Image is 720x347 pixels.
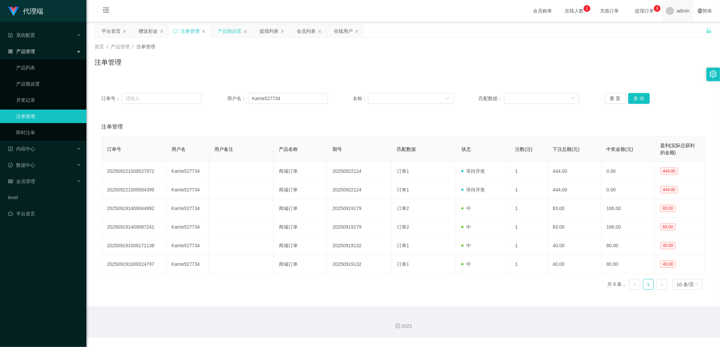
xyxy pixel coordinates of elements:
span: 用户名 [171,146,186,152]
span: 数据中心 [8,162,35,168]
td: 202509221009527972 [102,162,166,181]
td: 80.00 [601,255,655,274]
td: 商城订单 [273,255,327,274]
span: 在线人数 [561,8,587,13]
i: 图标: sync [173,29,178,33]
span: 内容中心 [8,146,35,152]
i: 图标: menu-fold [95,0,117,22]
span: 订单1 [397,243,409,248]
td: Karrie527734 [166,162,209,181]
div: 会员列表 [297,25,316,38]
i: 图标: close [318,29,322,33]
td: 444.00 [548,181,601,199]
span: 名称： [353,95,368,102]
td: 166.00 [601,199,655,218]
i: 图标: appstore-o [8,49,13,54]
i: 图标: form [8,33,13,38]
button: 重 置 [605,93,626,104]
td: Karrie527734 [166,218,209,236]
span: 等待开奖 [461,187,485,192]
span: 订单1 [397,261,409,267]
span: 444.00 [660,167,678,175]
h1: 注单管理 [95,57,122,67]
td: 40.00 [548,236,601,255]
span: 注单管理 [136,44,155,49]
h1: 代理端 [23,0,43,22]
div: 产品预设置 [218,25,241,38]
i: 图标: setting [710,70,717,78]
span: 产品名称 [279,146,298,152]
td: 83.00 [548,199,601,218]
td: Karrie527734 [166,181,209,199]
span: 注数(注) [515,146,532,152]
i: 图标: down [694,282,698,287]
span: 83.00 [660,223,676,231]
li: 上一页 [630,279,640,290]
td: 商城订单 [273,199,327,218]
i: 图标: check-circle-o [8,163,13,167]
a: level [8,191,81,204]
td: 20250919132 [327,236,392,255]
sup: 9 [654,5,661,12]
span: / [107,44,108,49]
sup: 2 [584,5,590,12]
span: 会员管理 [8,179,35,184]
span: 系统配置 [8,32,35,38]
div: 2021 [92,323,715,330]
span: 用户备注 [214,146,233,152]
span: 订单2 [397,206,409,211]
td: Karrie527734 [166,255,209,274]
div: 注单管理 [181,25,199,38]
span: 订单2 [397,224,409,230]
td: 80.00 [601,236,655,255]
i: 图标: down [446,96,450,101]
i: 图标: right [660,283,664,287]
td: 40.00 [548,255,601,274]
span: 提现订单 [632,8,657,13]
span: 产品管理 [8,49,35,54]
li: 共 6 条， [607,279,627,290]
span: 期号 [332,146,342,152]
td: 444.00 [548,162,601,181]
i: 图标: unlock [706,27,712,33]
td: 1 [510,236,547,255]
span: 首页 [95,44,104,49]
td: 202509191409087241 [102,218,166,236]
span: 等待开奖 [461,168,485,174]
a: 代理端 [8,8,43,14]
i: 图标: close [160,29,164,33]
div: 平台首页 [102,25,121,38]
i: 图标: down [571,96,575,101]
p: 2 [586,5,588,12]
td: 1 [510,181,547,199]
td: 202509221009584399 [102,181,166,199]
td: 商城订单 [273,236,327,255]
i: 图标: table [8,179,13,184]
td: 166.00 [601,218,655,236]
td: 20250919132 [327,255,392,274]
i: 图标: profile [8,146,13,151]
td: 20250919179 [327,218,392,236]
td: 20250919179 [327,199,392,218]
a: 1 [643,279,654,290]
td: 1 [510,218,547,236]
td: Karrie527734 [166,199,209,218]
div: 10 条/页 [677,279,694,290]
span: 中 [461,206,471,211]
li: 1 [643,279,654,290]
a: 产品列表 [16,61,81,74]
td: 1 [510,162,547,181]
span: 匹配数据： [479,95,504,102]
i: 图标: copyright [396,324,400,328]
td: 83.00 [548,218,601,236]
i: 图标: close [123,29,127,33]
a: 开奖记录 [16,93,81,107]
td: 0.00 [601,162,655,181]
span: 中 [461,261,471,267]
span: 40.00 [660,242,676,249]
td: 20250922124 [327,162,392,181]
span: 匹配数据 [397,146,416,152]
td: 202509191409044992 [102,199,166,218]
li: 下一页 [657,279,667,290]
a: 注单管理 [16,110,81,123]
